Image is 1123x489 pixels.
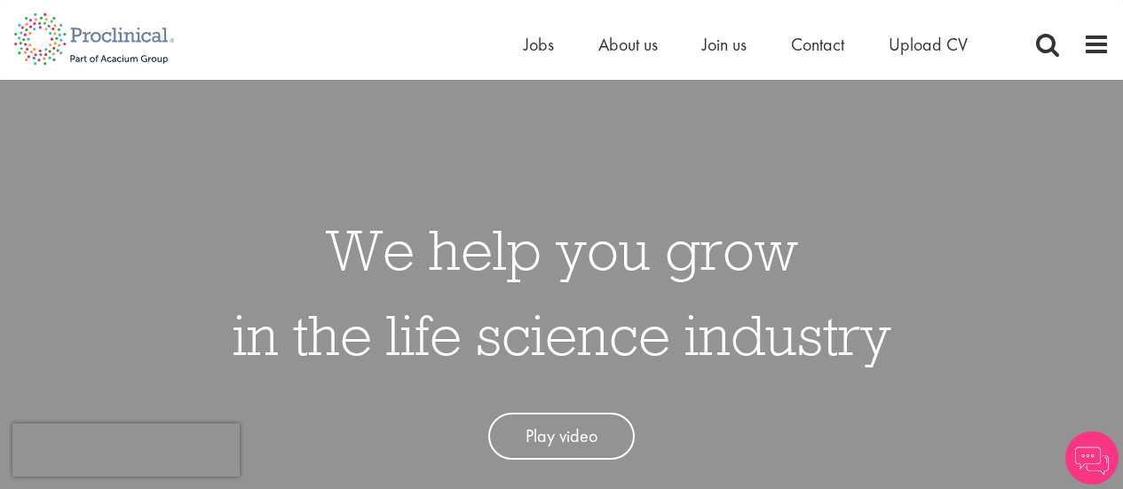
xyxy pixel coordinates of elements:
[233,207,891,377] h1: We help you grow in the life science industry
[488,413,635,460] a: Play video
[1065,431,1119,485] img: Chatbot
[524,33,554,56] a: Jobs
[791,33,844,56] a: Contact
[598,33,658,56] a: About us
[702,33,747,56] a: Join us
[889,33,968,56] a: Upload CV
